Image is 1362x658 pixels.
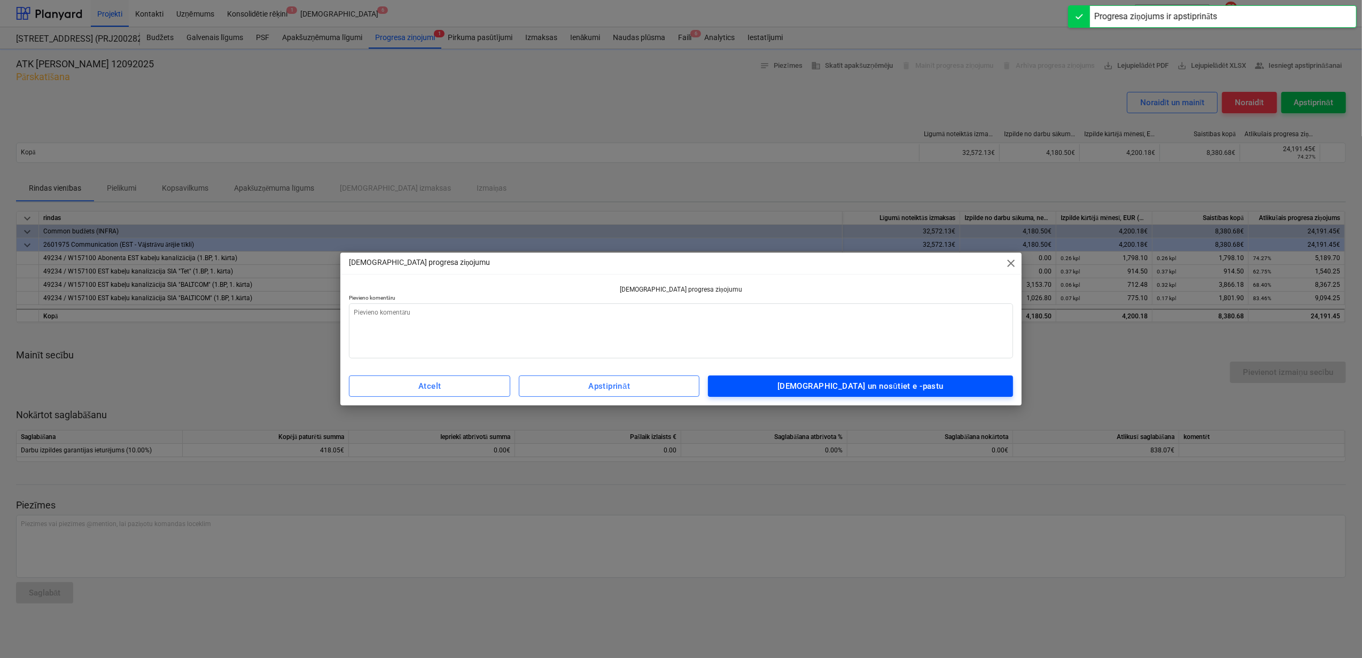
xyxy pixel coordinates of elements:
button: [DEMOGRAPHIC_DATA] un nosūtiet e -pastu [708,375,1013,397]
p: Pievieno komentāru [349,294,1013,303]
span: close [1005,257,1017,270]
button: Apstiprināt [519,375,699,397]
div: [DEMOGRAPHIC_DATA] un nosūtiet e -pastu [777,379,944,393]
div: Atcelt [418,379,441,393]
button: Atcelt [349,375,510,397]
p: [DEMOGRAPHIC_DATA] progresa ziņojumu [349,257,490,268]
p: [DEMOGRAPHIC_DATA] progresa ziņojumu [349,285,1013,294]
div: Apstiprināt [588,379,630,393]
div: Progresa ziņojums ir apstiprināts [1094,10,1217,23]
